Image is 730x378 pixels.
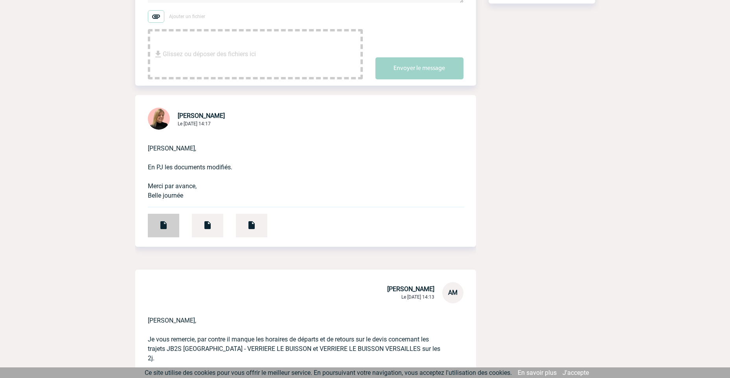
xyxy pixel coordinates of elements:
img: 131233-0.png [148,108,170,130]
span: Ce site utilise des cookies pour vous offrir le meilleur service. En poursuivant votre navigation... [145,369,512,376]
span: Ajouter un fichier [169,14,205,19]
p: [PERSON_NAME], En PJ les documents modifiés. Merci par avance, Belle journée [148,131,441,200]
span: Le [DATE] 14:17 [178,121,211,127]
a: J'accepte [563,369,589,376]
span: Le [DATE] 14:13 [401,294,434,300]
span: [PERSON_NAME] [178,112,225,119]
span: AM [448,289,458,296]
a: En savoir plus [518,369,557,376]
a: Devis PRO449698 KNDS FRANCE (4).pdf [135,218,179,226]
span: Glissez ou déposer des fichiers ici [163,35,256,74]
img: file_download.svg [153,50,163,59]
a: CGV STI CENTRE.pdf [223,218,267,226]
a: CGV JB2S.pdf [179,218,223,226]
button: Envoyer le message [375,57,463,79]
span: [PERSON_NAME] [387,285,434,293]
